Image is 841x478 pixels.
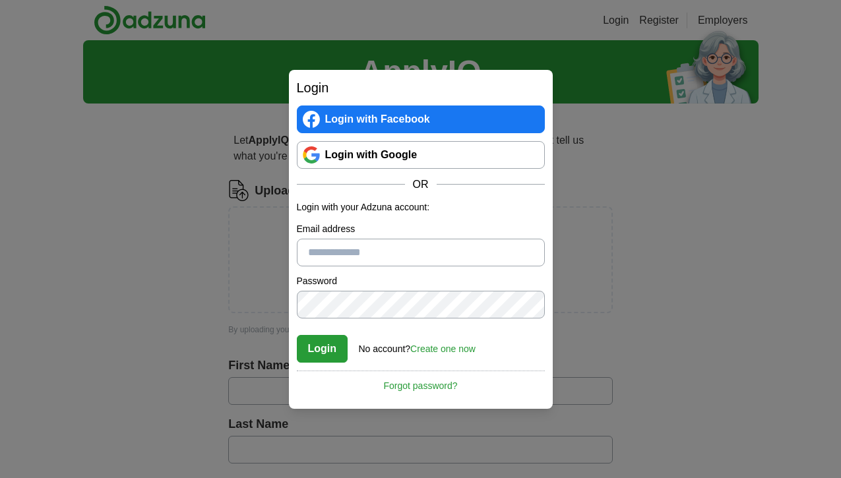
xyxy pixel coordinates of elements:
label: Email address [297,222,545,236]
a: Login with Facebook [297,105,545,133]
a: Login with Google [297,141,545,169]
a: Forgot password? [297,371,545,393]
h2: Login [297,78,545,98]
a: Create one now [410,344,476,354]
span: OR [405,177,437,193]
p: Login with your Adzuna account: [297,200,545,214]
button: Login [297,335,348,363]
label: Password [297,274,545,288]
div: No account? [359,334,476,356]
